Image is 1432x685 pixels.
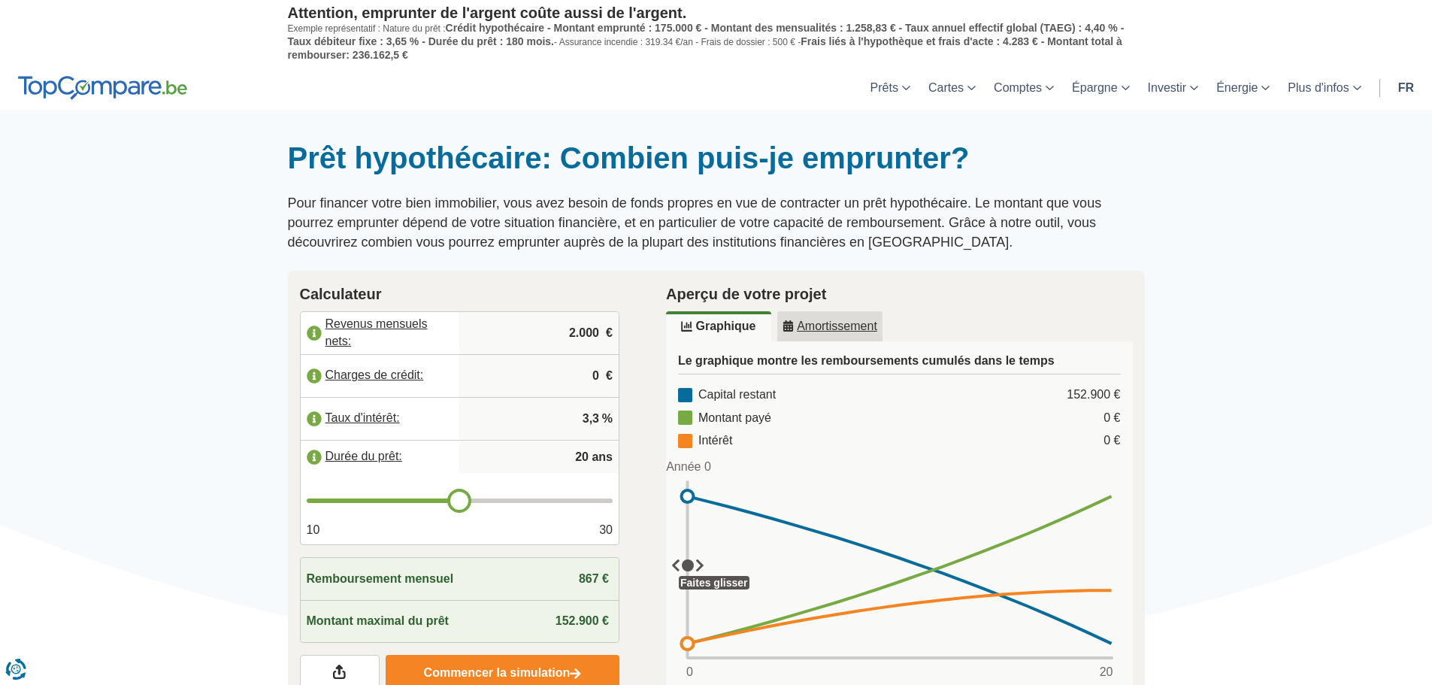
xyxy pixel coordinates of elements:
[465,356,613,396] input: |
[985,65,1063,110] a: Comptes
[666,283,1133,305] h2: Aperçu de votre projet
[288,22,1145,62] p: Exemple représentatif : Nature du prêt : - Assurance incendie : 319.34 €/an - Frais de dossier : ...
[300,283,620,305] h2: Calculateur
[307,613,449,630] span: Montant maximal du prêt
[1207,65,1279,110] a: Énergie
[602,411,613,428] span: %
[783,320,877,332] u: Amortissement
[919,65,985,110] a: Cartes
[288,194,1145,252] p: Pour financer votre bien immobilier, vous avez besoin de fonds propres en vue de contracter un pr...
[301,359,460,393] label: Charges de crédit:
[606,368,613,385] span: €
[288,140,1145,176] h1: Prêt hypothécaire: Combien puis-je emprunter?
[686,664,693,681] span: 0
[678,432,732,450] div: Intérêt
[678,410,771,427] div: Montant payé
[288,35,1122,61] span: Frais liés à l'hypothèque et frais d'acte : 4.283 € - Montant total à rembourser: 236.162,5 €
[579,572,609,585] span: 867 €
[861,65,919,110] a: Prêts
[465,399,613,439] input: |
[678,386,776,404] div: Capital restant
[1279,65,1370,110] a: Plus d'infos
[1067,386,1120,404] div: 152.900 €
[307,571,454,588] span: Remboursement mensuel
[18,76,187,100] img: TopCompare
[556,614,609,627] span: 152.900 €
[1100,664,1113,681] span: 20
[307,522,320,539] span: 10
[570,668,581,680] img: Commencer la simulation
[1139,65,1208,110] a: Investir
[606,325,613,342] span: €
[1104,432,1120,450] div: 0 €
[288,4,1145,22] p: Attention, emprunter de l'argent coûte aussi de l'argent.
[1063,65,1139,110] a: Épargne
[681,320,755,332] u: Graphique
[592,449,613,466] span: ans
[1389,65,1423,110] a: fr
[679,576,749,590] div: Faites glisser
[599,522,613,539] span: 30
[288,22,1125,47] span: Crédit hypothécaire - Montant emprunté : 175.000 € - Montant des mensualités : 1.258,83 € - Taux ...
[1104,410,1120,427] div: 0 €
[465,313,613,353] input: |
[678,353,1121,374] h3: Le graphique montre les remboursements cumulés dans le temps
[301,317,460,350] label: Revenus mensuels nets:
[301,402,460,435] label: Taux d'intérêt:
[301,441,460,474] label: Durée du prêt:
